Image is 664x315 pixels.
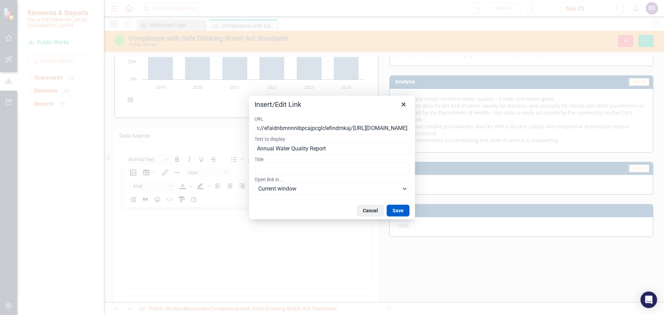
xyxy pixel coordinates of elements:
[255,116,409,122] label: URL
[398,99,409,110] button: Close
[2,2,248,10] p: Annual Water Quality Report
[387,205,409,216] button: Save
[255,100,301,109] h1: Insert/Edit Link
[640,291,657,308] div: Open Intercom Messenger
[258,185,400,193] span: Current window
[357,205,384,216] button: Cancel
[255,183,409,195] button: Open link in...
[255,156,409,163] label: Title
[255,136,409,142] label: Text to display
[255,176,409,183] label: Open link in...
